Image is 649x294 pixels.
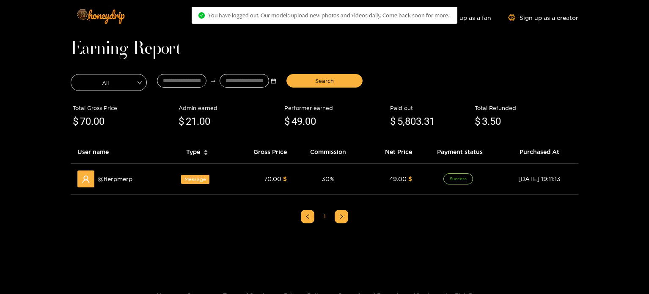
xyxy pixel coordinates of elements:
[284,114,290,130] span: $
[186,115,197,127] span: 21
[283,176,287,182] span: $
[210,78,216,84] span: to
[487,115,501,127] span: .50
[390,104,470,112] div: Paid out
[198,12,205,19] span: check-circle
[71,140,166,164] th: User name
[339,214,344,219] span: right
[301,210,314,223] button: left
[228,140,294,164] th: Gross Price
[73,104,174,112] div: Total Gross Price
[301,210,314,223] li: Previous Page
[482,115,487,127] span: 3
[286,74,363,88] button: Search
[443,173,473,184] span: Success
[475,104,576,112] div: Total Refunded
[203,152,208,157] span: caret-down
[433,14,491,21] a: Sign up as a fan
[408,176,412,182] span: $
[284,104,386,112] div: Performer earned
[508,14,578,21] a: Sign up as a creator
[501,140,578,164] th: Purchased At
[390,114,396,130] span: $
[518,176,561,182] span: [DATE] 19:11:13
[71,43,578,55] h1: Earning Report
[475,114,480,130] span: $
[291,115,302,127] span: 49
[419,140,501,164] th: Payment status
[315,77,334,85] span: Search
[91,115,104,127] span: .00
[335,210,348,223] button: right
[179,104,280,112] div: Admin earned
[322,176,335,182] span: 30 %
[210,78,216,84] span: swap-right
[302,115,316,127] span: .00
[203,148,208,153] span: caret-up
[389,176,407,182] span: 49.00
[98,174,132,184] span: @ flerpmerp
[208,12,451,19] span: You have logged out. Our models upload new photos and videos daily. Come back soon for more..
[294,140,362,164] th: Commission
[181,175,209,184] span: Message
[305,214,310,219] span: left
[186,147,200,157] span: Type
[197,115,210,127] span: .00
[335,210,348,223] li: Next Page
[71,77,146,88] span: All
[179,114,184,130] span: $
[80,115,91,127] span: 70
[264,176,281,182] span: 70.00
[73,114,78,130] span: $
[421,115,435,127] span: .31
[362,140,418,164] th: Net Price
[82,175,90,184] span: user
[318,210,331,223] a: 1
[397,115,421,127] span: 5,803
